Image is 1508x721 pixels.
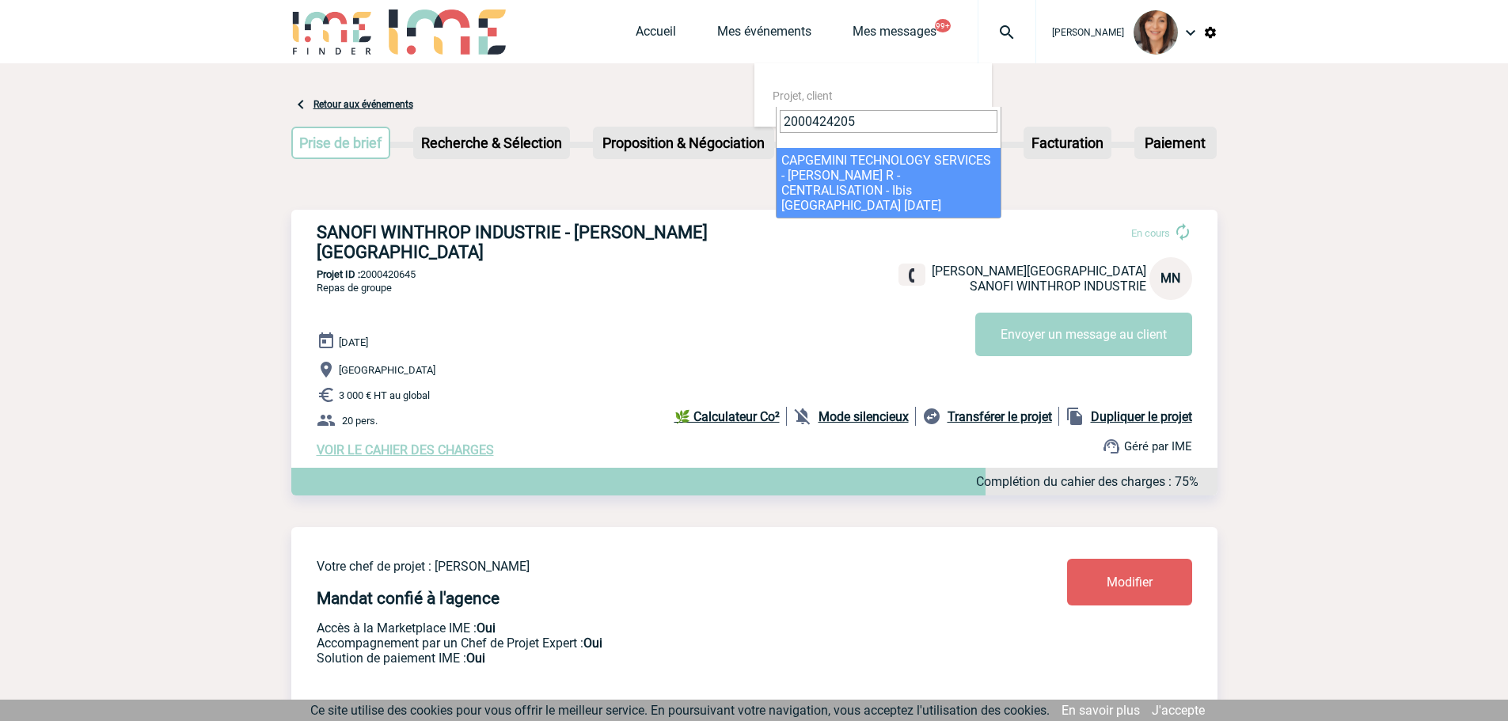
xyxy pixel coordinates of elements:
[1152,703,1205,718] a: J'accepte
[594,128,773,157] p: Proposition & Négociation
[674,409,780,424] b: 🌿 Calculateur Co²
[339,389,430,401] span: 3 000 € HT au global
[970,279,1146,294] span: SANOFI WINTHROP INDUSTRIE
[1025,128,1110,157] p: Facturation
[317,559,974,574] p: Votre chef de projet : [PERSON_NAME]
[1134,10,1178,55] img: 103585-1.jpg
[819,409,909,424] b: Mode silencieux
[317,636,974,651] p: Prestation payante
[674,407,787,426] a: 🌿 Calculateur Co²
[1160,271,1180,286] span: MN
[948,409,1052,424] b: Transférer le projet
[291,9,374,55] img: IME-Finder
[317,651,974,666] p: Conformité aux process achat client, Prise en charge de la facturation, Mutualisation de plusieur...
[932,264,1146,279] span: [PERSON_NAME][GEOGRAPHIC_DATA]
[1062,703,1140,718] a: En savoir plus
[1124,439,1192,453] span: Géré par IME
[717,24,811,46] a: Mes événements
[313,99,413,110] a: Retour aux événements
[339,336,368,348] span: [DATE]
[339,364,435,376] span: [GEOGRAPHIC_DATA]
[1136,128,1215,157] p: Paiement
[317,589,500,608] h4: Mandat confié à l'agence
[477,620,496,636] b: Oui
[1102,437,1121,456] img: support.png
[317,222,792,262] h3: SANOFI WINTHROP INDUSTRIE - [PERSON_NAME][GEOGRAPHIC_DATA]
[342,415,378,427] span: 20 pers.
[291,268,1217,280] p: 2000420645
[1052,27,1124,38] span: [PERSON_NAME]
[466,651,485,666] b: Oui
[415,128,568,157] p: Recherche & Sélection
[1065,407,1084,426] img: file_copy-black-24dp.png
[777,148,1001,218] li: CAPGEMINI TECHNOLOGY SERVICES - [PERSON_NAME] R - CENTRALISATION - Ibis [GEOGRAPHIC_DATA] [DATE]
[317,442,494,457] a: VOIR LE CAHIER DES CHARGES
[975,313,1192,356] button: Envoyer un message au client
[853,24,936,46] a: Mes messages
[1131,227,1170,239] span: En cours
[935,19,951,32] button: 99+
[317,620,974,636] p: Accès à la Marketplace IME :
[317,268,360,280] b: Projet ID :
[310,703,1050,718] span: Ce site utilise des cookies pour vous offrir le meilleur service. En poursuivant votre navigation...
[583,636,602,651] b: Oui
[317,282,392,294] span: Repas de groupe
[1091,409,1192,424] b: Dupliquer le projet
[773,89,833,102] span: Projet, client
[905,268,919,283] img: fixe.png
[293,128,389,157] p: Prise de brief
[636,24,676,46] a: Accueil
[1107,575,1153,590] span: Modifier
